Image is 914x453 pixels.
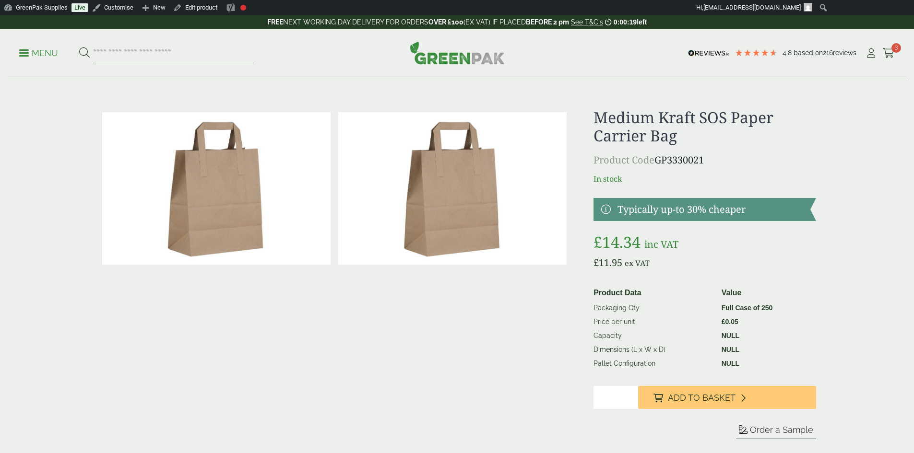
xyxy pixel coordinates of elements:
[891,43,901,53] span: 3
[571,18,603,26] a: See T&C's
[594,232,641,252] bdi: 14.34
[703,4,801,11] span: [EMAIL_ADDRESS][DOMAIN_NAME]
[638,386,816,409] button: Add to Basket
[526,18,569,26] strong: BEFORE 2 pm
[594,108,816,145] h1: Medium Kraft SOS Paper Carrier Bag
[637,18,647,26] span: left
[594,256,622,269] bdi: 11.95
[722,360,739,367] strong: NULL
[883,46,895,60] a: 3
[833,49,856,57] span: reviews
[594,153,654,166] span: Product Code
[625,258,650,268] span: ex VAT
[722,332,739,339] strong: NULL
[823,49,833,57] span: 216
[668,393,736,403] span: Add to Basket
[19,47,58,57] a: Menu
[19,47,58,59] p: Menu
[590,357,718,371] td: Pallet Configuration
[240,5,246,11] div: Focus keyphrase not set
[428,18,463,26] strong: OVER £100
[783,49,794,57] span: 4.8
[722,318,725,325] span: £
[590,343,718,357] td: Dimensions (L x W x D)
[594,232,602,252] span: £
[594,256,599,269] span: £
[722,318,738,325] bdi: 0.05
[590,315,718,329] td: Price per unit
[594,173,816,185] p: In stock
[338,112,567,265] img: Medium Kraft SOS Paper Carrier Bag Full Case 0
[590,285,718,301] th: Product Data
[722,304,773,312] strong: Full Case of 250
[883,48,895,58] i: Cart
[736,424,816,439] button: Order a Sample
[590,301,718,315] td: Packaging Qty
[410,41,505,64] img: GreenPak Supplies
[644,238,678,251] span: inc VAT
[750,425,813,435] span: Order a Sample
[735,48,778,57] div: 4.79 Stars
[594,153,816,167] p: GP3330021
[590,329,718,343] td: Capacity
[718,285,812,301] th: Value
[102,112,331,265] img: Medium Kraft SOS Paper Carrier Bag 0
[71,3,88,12] a: Live
[614,18,637,26] span: 0:00:19
[722,346,739,353] strong: NULL
[794,49,823,57] span: Based on
[267,18,283,26] strong: FREE
[688,50,730,57] img: REVIEWS.io
[865,48,877,58] i: My Account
